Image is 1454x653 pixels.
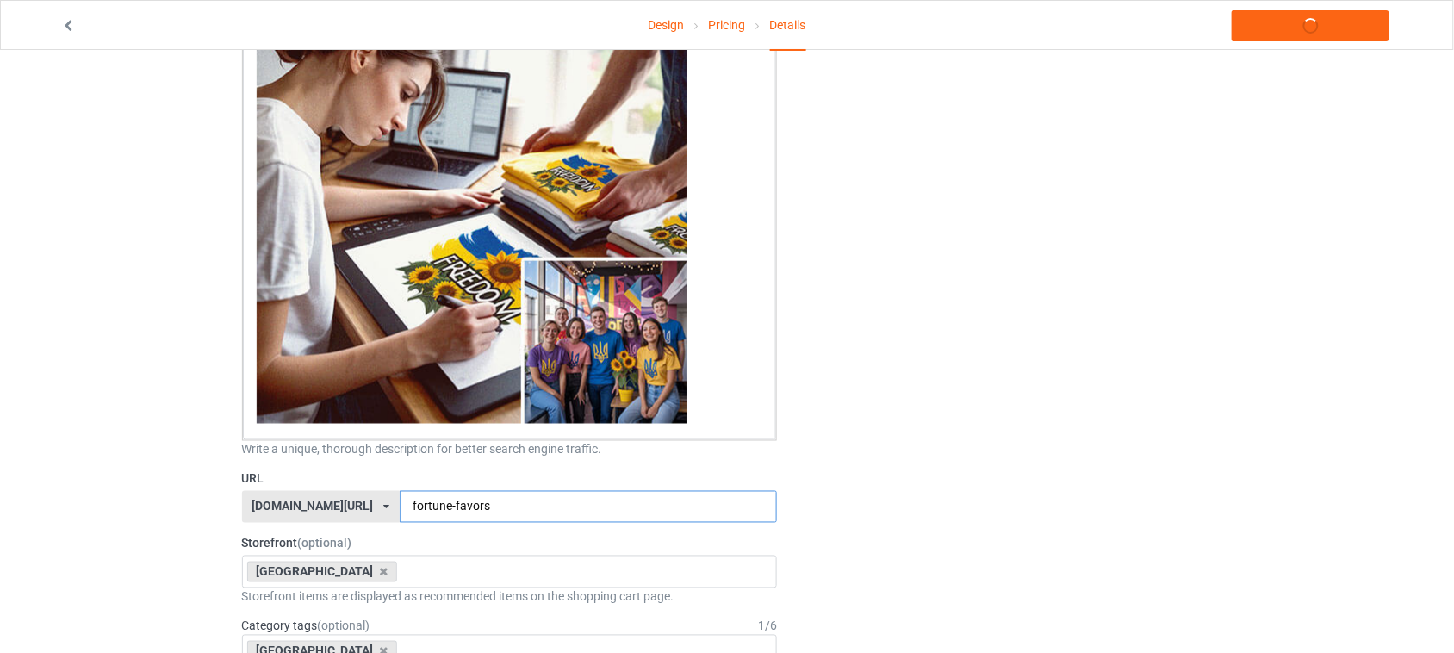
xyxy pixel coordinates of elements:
label: Category tags [242,618,370,635]
div: 1 / 6 [758,618,777,635]
div: Storefront items are displayed as recommended items on the shopping cart page. [242,588,778,606]
div: [DOMAIN_NAME][URL] [252,501,373,513]
span: (optional) [318,619,370,633]
a: Design [648,1,684,49]
div: [GEOGRAPHIC_DATA] [247,562,398,582]
div: Details [770,1,806,51]
label: URL [242,470,778,488]
div: Write a unique, thorough description for better search engine traffic. [242,441,778,458]
span: (optional) [298,537,352,550]
label: Storefront [242,535,778,552]
a: Pricing [708,1,745,49]
a: Launch campaign [1232,10,1389,41]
